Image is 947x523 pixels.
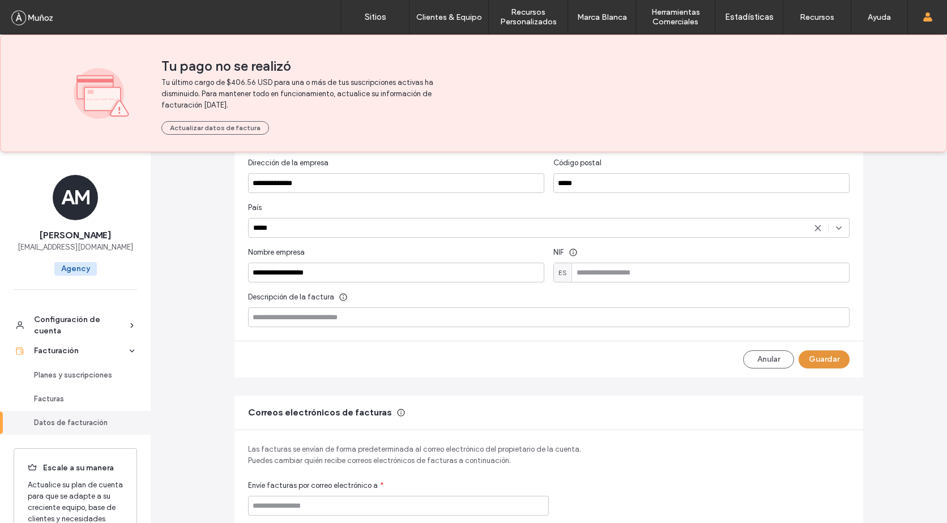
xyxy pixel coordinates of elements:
[553,157,602,169] span: Código postal
[725,12,774,22] label: Estadísticas
[799,350,850,368] button: Guardar
[34,345,127,357] div: Facturación
[868,12,891,22] label: Ayuda
[743,350,794,368] button: Anular
[34,393,127,405] div: Facturas
[248,291,334,303] span: Descripción de la factura
[554,263,572,282] div: ES
[161,77,453,111] span: Tu último cargo de $406.56 USD para una o más de tus suscripciones activas ha disminuido. Para ma...
[40,229,111,242] span: [PERSON_NAME]
[489,7,568,27] label: Recursos Personalizados
[53,175,98,220] div: AM
[28,462,123,475] span: Escale a su manera
[161,121,269,135] button: Actualizar datos de factura
[54,262,97,276] span: Agency
[365,12,386,22] label: Sitios
[161,58,873,75] span: Tu pago no se realizó
[18,242,133,253] span: [EMAIL_ADDRESS][DOMAIN_NAME]
[416,12,482,22] label: Clientes & Equipo
[248,444,850,466] span: Las facturas se envían de forma predeterminada al correo electrónico del propietario de la cuenta...
[248,202,262,213] span: País
[248,247,305,258] span: Nombre empresa
[34,417,127,428] div: Datos de facturación
[636,7,715,27] label: Herramientas Comerciales
[24,8,56,18] span: Ayuda
[248,480,378,491] span: Envíe facturas por correo electrónico a
[553,247,564,258] span: NIF
[248,406,392,419] span: Correos electrónicos de facturas
[577,12,627,22] label: Marca Blanca
[34,314,127,337] div: Configuración de cuenta
[248,157,329,169] span: Dirección de la empresa
[800,12,834,22] label: Recursos
[34,370,127,381] div: Planes y suscripciones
